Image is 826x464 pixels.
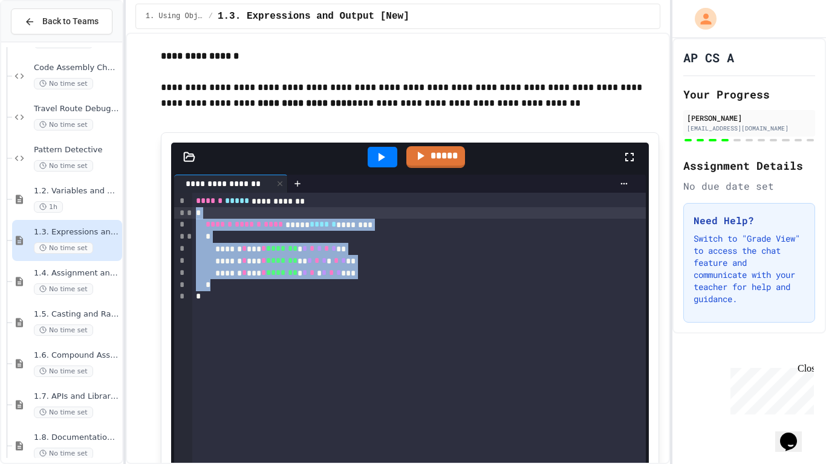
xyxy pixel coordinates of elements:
[209,11,213,21] span: /
[34,119,93,130] span: No time set
[34,433,120,443] span: 1.8. Documentation with Comments and Preconditions
[5,5,83,77] div: Chat with us now!Close
[146,11,204,21] span: 1. Using Objects and Methods
[34,145,120,155] span: Pattern Detective
[683,157,815,174] h2: Assignment Details
[694,233,805,305] p: Switch to "Grade View" to access the chat feature and communicate with your teacher for help and ...
[34,78,93,89] span: No time set
[34,283,93,295] span: No time set
[34,242,93,254] span: No time set
[218,9,409,24] span: 1.3. Expressions and Output [New]
[726,363,814,414] iframe: chat widget
[34,366,93,377] span: No time set
[34,350,120,361] span: 1.6. Compound Assignment Operators
[34,391,120,402] span: 1.7. APIs and Libraries
[775,416,814,452] iframe: chat widget
[34,309,120,320] span: 1.5. Casting and Ranges of Values
[34,227,120,237] span: 1.3. Expressions and Output [New]
[11,8,112,34] button: Back to Teams
[34,63,120,73] span: Code Assembly Challenge
[694,213,805,228] h3: Need Help?
[682,5,720,33] div: My Account
[34,104,120,114] span: Travel Route Debugger
[34,186,120,196] span: 1.2. Variables and Data Types
[34,201,63,213] span: 1h
[34,324,93,336] span: No time set
[683,86,815,103] h2: Your Progress
[42,15,99,28] span: Back to Teams
[687,124,811,133] div: [EMAIL_ADDRESS][DOMAIN_NAME]
[34,448,93,459] span: No time set
[683,49,734,66] h1: AP CS A
[34,268,120,279] span: 1.4. Assignment and Input
[34,160,93,172] span: No time set
[683,179,815,193] div: No due date set
[34,407,93,418] span: No time set
[687,112,811,123] div: [PERSON_NAME]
